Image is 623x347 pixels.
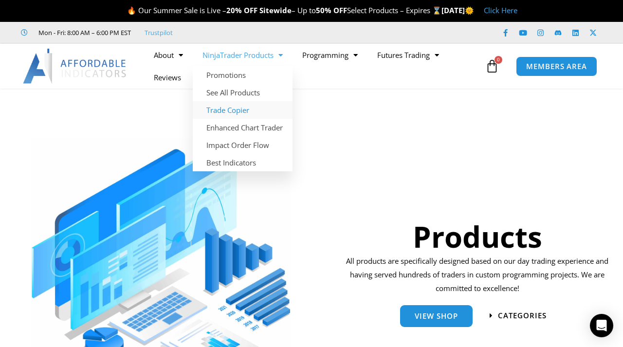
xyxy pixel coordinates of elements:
[526,63,587,70] span: MEMBERS AREA
[490,312,547,319] a: categories
[127,5,441,15] span: 🔥 Our Summer Sale is Live – – Up to Select Products – Expires ⌛
[144,66,191,89] a: Reviews
[193,44,293,66] a: NinjaTrader Products
[36,27,131,38] span: Mon - Fri: 8:00 AM – 6:00 PM EST
[400,305,473,327] a: View Shop
[193,101,293,119] a: Trade Copier
[484,5,517,15] a: Click Here
[516,56,597,76] a: MEMBERS AREA
[495,56,502,64] span: 0
[193,66,293,84] a: Promotions
[415,312,458,320] span: View Shop
[441,5,474,15] strong: [DATE]
[316,5,347,15] strong: 50% OFF
[293,44,367,66] a: Programming
[259,5,292,15] strong: Sitewide
[367,44,449,66] a: Futures Trading
[343,255,612,295] p: All products are specifically designed based on our day trading experience and having served hund...
[193,119,293,136] a: Enhanced Chart Trader
[193,154,293,171] a: Best Indicators
[144,44,483,89] nav: Menu
[498,312,547,319] span: categories
[590,314,613,337] div: Open Intercom Messenger
[343,216,612,257] h1: Products
[193,84,293,101] a: See All Products
[23,49,128,84] img: LogoAI | Affordable Indicators – NinjaTrader
[193,136,293,154] a: Impact Order Flow
[144,44,193,66] a: About
[193,66,293,171] ul: NinjaTrader Products
[471,52,513,80] a: 0
[226,5,257,15] strong: 20% OFF
[465,5,474,15] span: 🌞
[145,27,173,38] a: Trustpilot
